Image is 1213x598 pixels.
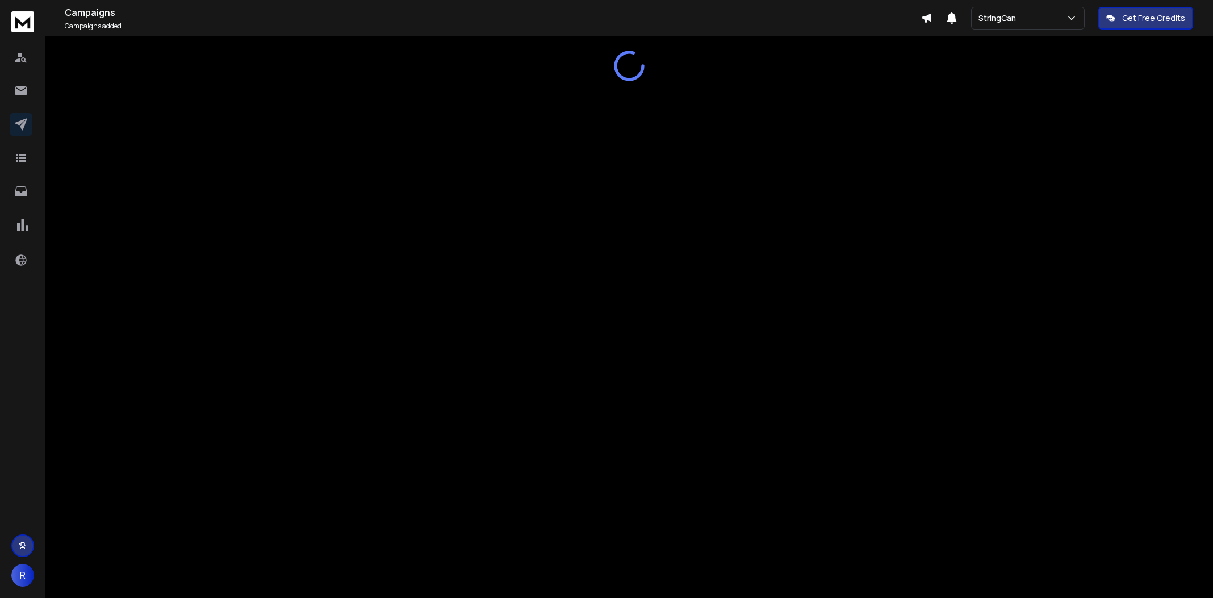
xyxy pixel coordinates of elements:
[11,11,34,32] img: logo
[11,564,34,587] button: R
[1122,12,1185,24] p: Get Free Credits
[65,6,921,19] h1: Campaigns
[65,22,921,31] p: Campaigns added
[1098,7,1193,30] button: Get Free Credits
[978,12,1020,24] p: StringCan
